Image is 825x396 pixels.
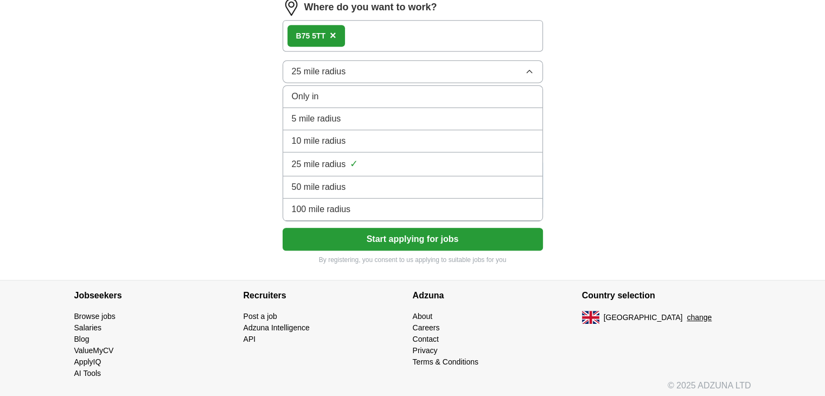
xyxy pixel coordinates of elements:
span: 10 mile radius [292,135,346,148]
button: × [330,28,336,44]
a: AI Tools [74,369,101,378]
div: B75 5TT [296,30,325,42]
a: Adzuna Intelligence [244,323,310,332]
button: Start applying for jobs [283,228,543,251]
span: 5 mile radius [292,112,341,125]
h4: Country selection [582,280,751,311]
a: ApplyIQ [74,357,101,366]
span: [GEOGRAPHIC_DATA] [604,312,683,323]
button: change [687,312,712,323]
a: ValueMyCV [74,346,114,355]
span: 25 mile radius [292,158,346,171]
button: 25 mile radius [283,60,543,83]
a: Post a job [244,312,277,321]
a: Terms & Conditions [413,357,478,366]
a: Careers [413,323,440,332]
span: Only in [292,90,319,103]
span: ✓ [350,157,358,171]
span: 100 mile radius [292,203,351,216]
a: Salaries [74,323,102,332]
span: 25 mile radius [292,65,346,78]
p: By registering, you consent to us applying to suitable jobs for you [283,255,543,265]
a: Privacy [413,346,438,355]
span: × [330,29,336,41]
span: 50 mile radius [292,181,346,194]
img: UK flag [582,311,599,324]
a: Browse jobs [74,312,116,321]
a: Contact [413,335,439,343]
a: Blog [74,335,89,343]
a: About [413,312,433,321]
a: API [244,335,256,343]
